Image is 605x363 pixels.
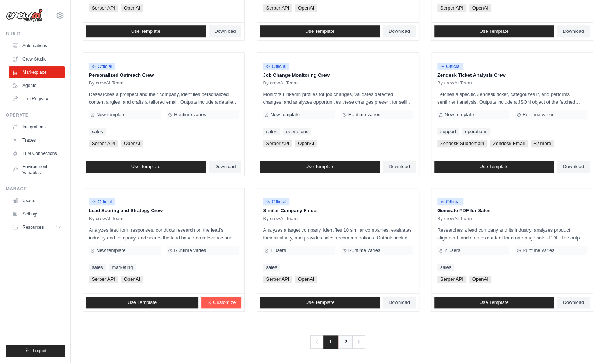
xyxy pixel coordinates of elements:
[86,25,206,37] a: Use Template
[263,207,413,214] p: Similar Company Finder
[263,226,413,242] p: Analyzes a target company, identifies 10 similar companies, evaluates their similarity, and provi...
[209,161,242,173] a: Download
[270,112,299,118] span: New template
[89,80,124,86] span: By crewAI Team
[201,297,241,308] a: Customize
[305,28,334,34] span: Use Template
[174,248,206,253] span: Runtime varies
[437,80,472,86] span: By crewAI Team
[437,72,587,79] p: Zendesk Ticket Analysis Crew
[89,226,239,242] p: Analyzes lead form responses, conducts research on the lead's industry and company, and scores th...
[9,66,65,78] a: Marketplace
[121,4,143,12] span: OpenAI
[174,112,206,118] span: Runtime varies
[437,63,464,70] span: Official
[9,148,65,159] a: LLM Connections
[522,112,554,118] span: Runtime varies
[295,140,317,147] span: OpenAI
[86,161,206,173] a: Use Template
[6,186,65,192] div: Manage
[434,297,554,308] a: Use Template
[557,297,590,308] a: Download
[9,93,65,105] a: Tool Registry
[89,128,106,135] a: sales
[437,207,587,214] p: Generate PDF for Sales
[89,140,118,147] span: Serper API
[9,208,65,220] a: Settings
[263,128,280,135] a: sales
[263,90,413,106] p: Monitors LinkedIn profiles for job changes, validates detected changes, and analyzes opportunitie...
[9,195,65,207] a: Usage
[437,90,587,106] p: Fetches a specific Zendesk ticket, categorizes it, and performs sentiment analysis. Outputs inclu...
[437,4,466,12] span: Serper API
[263,4,292,12] span: Serper API
[131,28,160,34] span: Use Template
[479,28,508,34] span: Use Template
[479,164,508,170] span: Use Template
[89,207,239,214] p: Lead Scoring and Strategy Crew
[263,72,413,79] p: Job Change Monitoring Crew
[96,112,125,118] span: New template
[213,300,236,305] span: Customize
[270,248,286,253] span: 1 users
[445,112,474,118] span: New template
[6,31,65,37] div: Build
[9,53,65,65] a: Crew Studio
[109,264,136,271] a: marketing
[260,297,380,308] a: Use Template
[6,345,65,357] button: Logout
[9,80,65,91] a: Agents
[89,216,124,222] span: By crewAI Team
[260,161,380,173] a: Use Template
[9,134,65,146] a: Traces
[9,161,65,179] a: Environment Variables
[462,128,490,135] a: operations
[310,335,365,349] nav: Pagination
[531,140,554,147] span: +2 more
[215,164,236,170] span: Download
[6,8,43,23] img: Logo
[522,248,554,253] span: Runtime varies
[437,128,459,135] a: support
[305,300,334,305] span: Use Template
[89,63,115,70] span: Official
[295,4,317,12] span: OpenAI
[434,25,554,37] a: Use Template
[383,161,416,173] a: Download
[89,90,239,106] p: Researches a prospect and their company, identifies personalized content angles, and crafts a tai...
[338,335,353,349] a: 2
[434,161,554,173] a: Use Template
[437,140,487,147] span: Zendesk Subdomain
[348,248,380,253] span: Runtime varies
[295,276,317,283] span: OpenAI
[121,140,143,147] span: OpenAI
[383,25,416,37] a: Download
[215,28,236,34] span: Download
[479,300,508,305] span: Use Template
[389,164,410,170] span: Download
[96,248,125,253] span: New template
[348,112,380,118] span: Runtime varies
[263,216,298,222] span: By crewAI Team
[263,198,289,205] span: Official
[263,276,292,283] span: Serper API
[437,226,587,242] p: Researches a lead company and its industry, analyzes product alignment, and creates content for a...
[263,140,292,147] span: Serper API
[383,297,416,308] a: Download
[557,25,590,37] a: Download
[89,198,115,205] span: Official
[563,28,584,34] span: Download
[437,216,472,222] span: By crewAI Team
[563,164,584,170] span: Download
[33,348,46,354] span: Logout
[305,164,334,170] span: Use Template
[89,264,106,271] a: sales
[86,297,198,308] a: Use Template
[469,4,491,12] span: OpenAI
[263,264,280,271] a: sales
[209,25,242,37] a: Download
[437,198,464,205] span: Official
[9,40,65,52] a: Automations
[121,276,143,283] span: OpenAI
[89,72,239,79] p: Personalized Outreach Crew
